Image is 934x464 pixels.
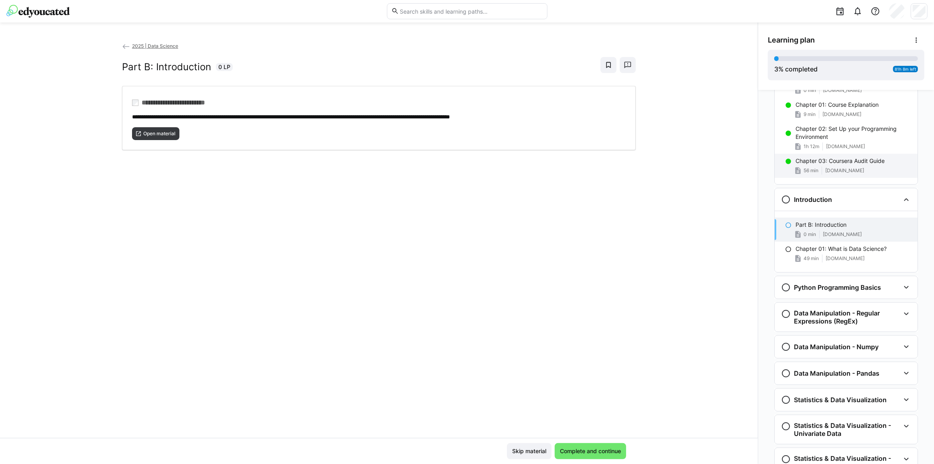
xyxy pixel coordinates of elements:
[794,309,900,325] h3: Data Manipulation - Regular Expressions (RegEx)
[804,143,819,150] span: 1h 12m
[804,167,818,174] span: 56 min
[132,43,178,49] span: 2025 | Data Science
[122,43,178,49] a: 2025 | Data Science
[794,283,881,291] h3: Python Programming Basics
[826,143,865,150] span: [DOMAIN_NAME]
[804,87,816,94] span: 0 min
[794,195,832,204] h3: Introduction
[555,443,626,459] button: Complete and continue
[132,127,179,140] button: Open material
[794,343,879,351] h3: Data Manipulation - Numpy
[768,36,815,45] span: Learning plan
[826,255,865,262] span: [DOMAIN_NAME]
[822,111,861,118] span: [DOMAIN_NAME]
[823,87,862,94] span: [DOMAIN_NAME]
[794,396,887,404] h3: Statistics & Data Visualization
[823,231,862,238] span: [DOMAIN_NAME]
[796,245,887,253] p: Chapter 01: What is Data Science?
[796,221,847,229] p: Part B: Introduction
[825,167,864,174] span: [DOMAIN_NAME]
[895,67,916,71] span: 81h 8m left
[559,447,622,455] span: Complete and continue
[796,157,885,165] p: Chapter 03: Coursera Audit Guide
[794,369,879,377] h3: Data Manipulation - Pandas
[804,231,816,238] span: 0 min
[122,61,211,73] h2: Part B: Introduction
[507,443,551,459] button: Skip material
[511,447,547,455] span: Skip material
[796,101,879,109] p: Chapter 01: Course Explanation
[794,421,900,438] h3: Statistics & Data Visualization - Univariate Data
[804,255,819,262] span: 49 min
[399,8,543,15] input: Search skills and learning paths…
[774,64,818,74] div: % completed
[142,130,176,137] span: Open material
[218,63,230,71] span: 0 LP
[804,111,816,118] span: 9 min
[796,125,911,141] p: Chapter 02: Set Up your Programming Environment
[774,65,778,73] span: 3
